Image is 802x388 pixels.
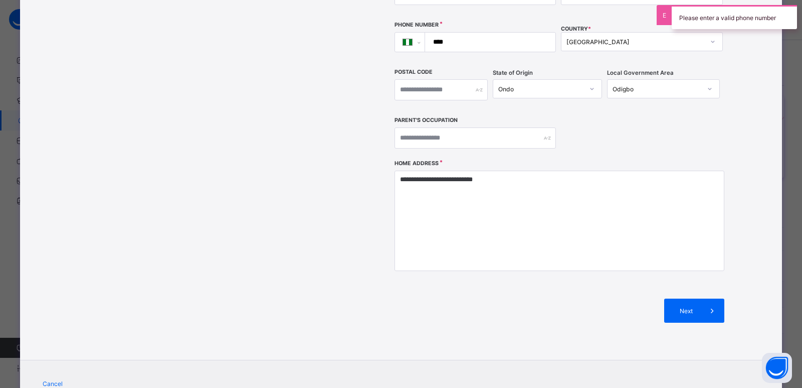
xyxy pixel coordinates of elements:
div: Please enter a valid phone number [672,5,797,29]
div: [GEOGRAPHIC_DATA] [566,38,704,46]
span: COUNTRY [561,26,591,32]
span: Cancel [43,380,63,387]
div: Ondo [498,85,583,93]
button: Open asap [762,353,792,383]
label: Parent's Occupation [394,117,458,123]
label: Postal Code [394,69,433,75]
div: Odigbo [613,85,701,93]
span: Local Government Area [607,69,674,76]
span: Next [672,307,700,315]
span: State of Origin [493,69,533,76]
label: Home Address [394,160,439,167]
label: Phone Number [394,22,439,28]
